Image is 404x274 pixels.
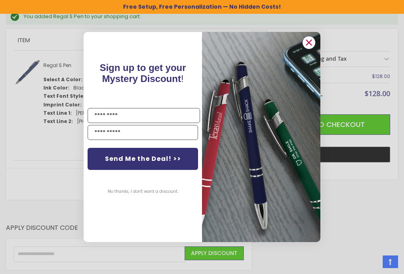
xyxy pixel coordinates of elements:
[104,182,182,201] button: No thanks, I don't want a discount.
[302,36,316,49] button: Close dialog
[88,148,198,170] button: Send Me the Deal! >>
[202,32,320,242] img: 081b18bf-2f98-4675-a917-09431eb06994.jpeg
[88,125,198,140] input: YOUR EMAIL
[100,62,186,84] span: Sign up to get your Mystery Discount
[339,253,404,274] iframe: Google Customer Reviews
[100,62,186,84] span: !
